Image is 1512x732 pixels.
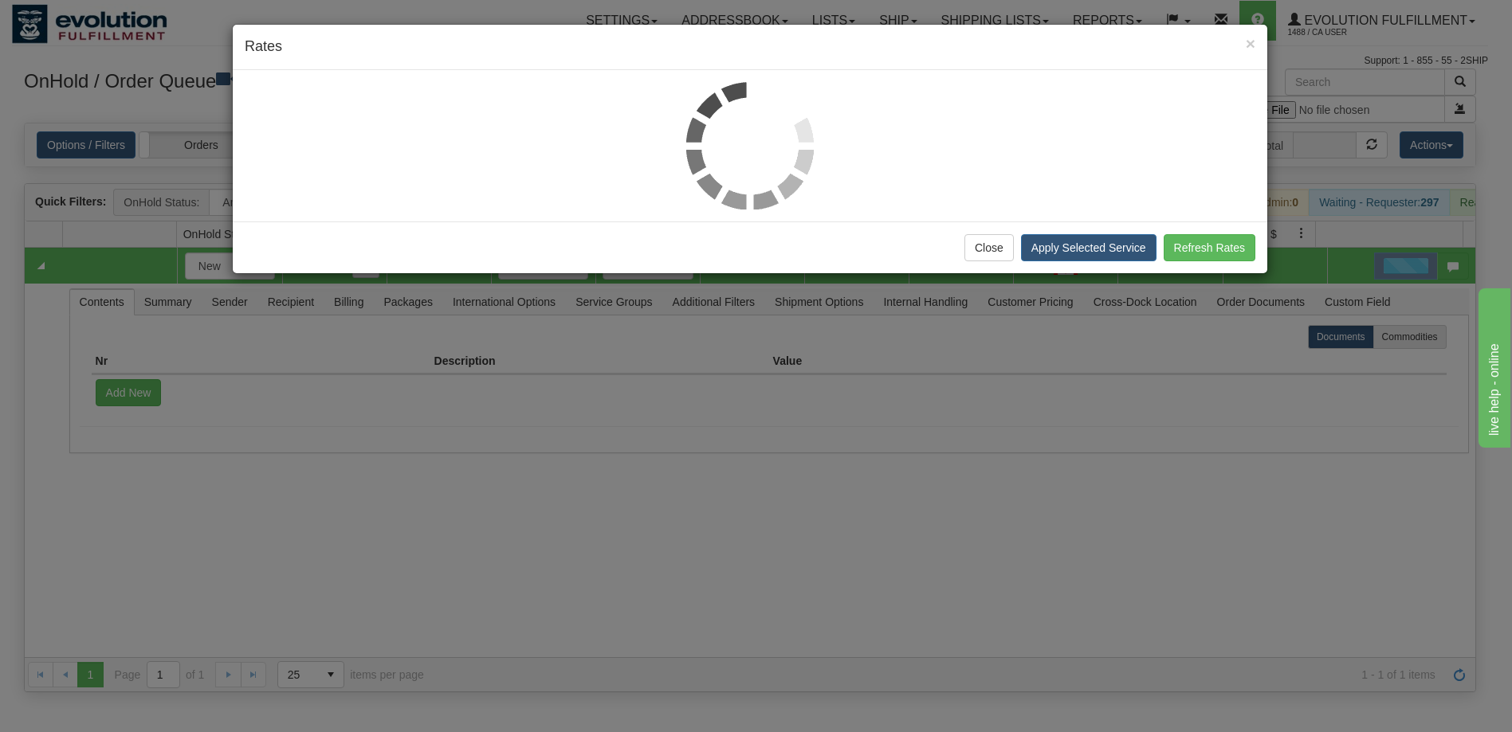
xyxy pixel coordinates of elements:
h4: Rates [245,37,1255,57]
button: Refresh Rates [1164,234,1255,261]
button: Close [964,234,1014,261]
span: × [1246,34,1255,53]
button: Apply Selected Service [1021,234,1157,261]
img: loader.gif [686,82,814,209]
iframe: chat widget [1475,284,1510,447]
div: live help - online [12,10,147,29]
button: Close [1246,35,1255,52]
